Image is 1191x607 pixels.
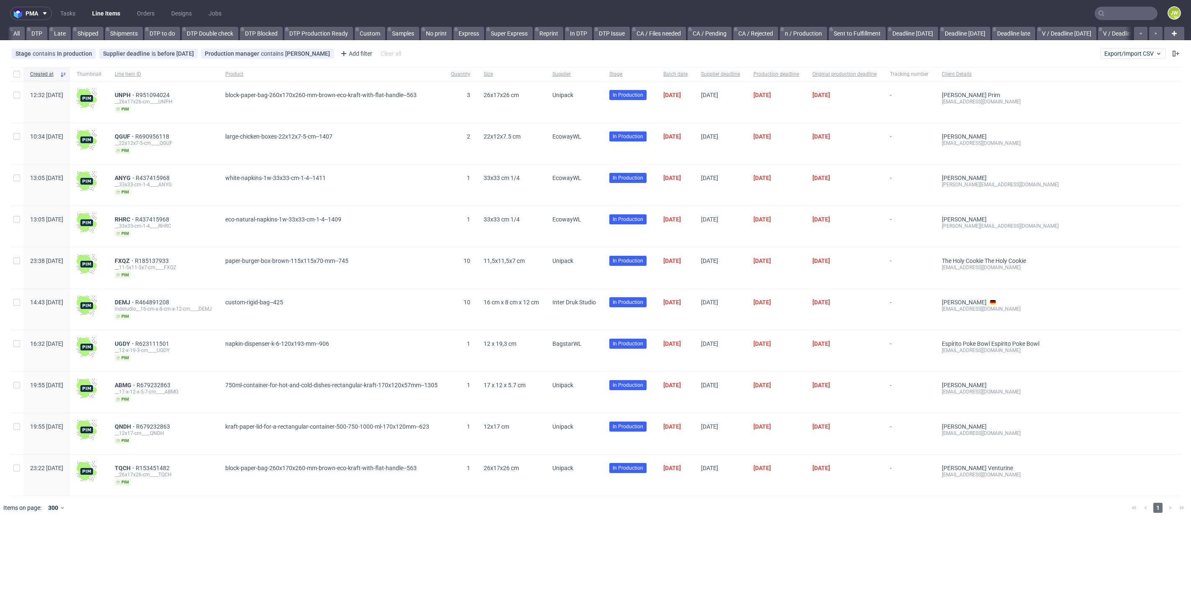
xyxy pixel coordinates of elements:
[115,465,136,471] a: TQCH
[3,504,41,512] span: Items on page:
[182,27,238,40] a: DTP Double check
[115,147,131,154] span: pim
[829,27,886,40] a: Sent to Fulfillment
[942,92,1000,98] a: [PERSON_NAME] Prim
[454,27,484,40] a: Express
[137,382,172,388] span: R679232863
[780,27,827,40] a: n / Production
[240,27,283,40] a: DTP Blocked
[30,92,63,98] span: 12:32 [DATE]
[467,423,470,430] span: 1
[753,175,771,181] span: [DATE]
[890,175,928,195] span: -
[14,9,26,18] img: logo
[942,140,1059,147] div: [EMAIL_ADDRESS][DOMAIN_NAME]
[225,257,348,264] span: paper-burger-box-brown-115x115x70-mm--745
[613,464,643,472] span: In Production
[77,213,97,233] img: wHgJFi1I6lmhQAAAABJRU5ErkJggg==
[753,465,771,471] span: [DATE]
[701,340,718,347] span: [DATE]
[77,71,101,78] span: Thumbnail
[812,299,830,306] span: [DATE]
[942,175,987,181] a: [PERSON_NAME]
[225,92,417,98] span: block-paper-bag-260x170x260-mm-brown-eco-kraft-with-flat-handle--563
[135,216,171,223] a: R437415968
[887,27,938,40] a: Deadline [DATE]
[30,257,63,264] span: 23:38 [DATE]
[663,175,681,181] span: [DATE]
[753,133,771,140] span: [DATE]
[115,92,136,98] a: UNPH
[890,71,928,78] span: Tracking number
[115,423,136,430] span: QNDH
[992,27,1035,40] a: Deadline late
[890,257,928,278] span: -
[115,340,135,347] span: UGDY
[355,27,385,40] a: Custom
[484,299,539,306] span: 16 cm x 8 cm x 12 cm
[166,7,197,20] a: Designs
[26,27,47,40] a: DTP
[77,461,97,481] img: wHgJFi1I6lmhQAAAABJRU5ErkJggg==
[890,340,928,361] span: -
[115,189,131,195] span: pim
[613,381,643,389] span: In Production
[942,223,1059,229] div: [PERSON_NAME][EMAIL_ADDRESS][DOMAIN_NAME]
[467,465,470,471] span: 1
[115,437,131,444] span: pim
[663,257,681,264] span: [DATE]
[77,254,97,274] img: wHgJFi1I6lmhQAAAABJRU5ErkJggg==
[115,257,135,264] span: FXQZ
[1104,50,1162,57] span: Export/Import CSV
[115,181,212,188] div: __33x33-cm-1-4____ANYG
[115,223,212,229] div: __33x33-cm-1-4____RHRC
[204,7,227,20] a: Jobs
[613,174,643,182] span: In Production
[30,133,63,140] span: 10:34 [DATE]
[1168,7,1180,19] figcaption: JW
[753,423,771,430] span: [DATE]
[733,27,778,40] a: CA / Rejected
[613,340,643,347] span: In Production
[225,71,438,78] span: Product
[115,98,212,105] div: __26x17x26-cm____UNPH
[451,71,470,78] span: Quantity
[812,257,830,264] span: [DATE]
[33,50,57,57] span: contains
[552,175,581,181] span: EcowayWL
[484,340,516,347] span: 12 x 19,3 cm
[115,230,131,237] span: pim
[663,92,681,98] span: [DATE]
[57,50,92,57] div: In production
[379,48,403,59] div: Clear all
[115,299,135,306] a: DEMJ
[136,423,172,430] a: R679232863
[812,423,830,430] span: [DATE]
[1153,503,1163,513] span: 1
[940,27,990,40] a: Deadline [DATE]
[552,92,573,98] span: Unipack
[942,257,1026,264] a: The Holy Cookie The Holy Cookie
[609,71,650,78] span: Stage
[225,340,329,347] span: napkin-dispenser-k-6-120x193-mm--906
[115,347,212,354] div: __12-x-19-3-cm____UGDY
[30,423,63,430] span: 19:55 [DATE]
[144,27,180,40] a: DTP to do
[132,7,160,20] a: Orders
[890,216,928,237] span: -
[890,382,928,403] span: -
[753,257,771,264] span: [DATE]
[261,50,285,57] span: contains
[205,50,261,57] span: Production manager
[467,175,470,181] span: 1
[942,382,987,388] a: [PERSON_NAME]
[701,257,718,264] span: [DATE]
[8,27,25,40] a: All
[890,92,928,113] span: -
[72,27,103,40] a: Shipped
[753,92,771,98] span: [DATE]
[942,388,1059,395] div: [EMAIL_ADDRESS][DOMAIN_NAME]
[486,27,533,40] a: Super Express
[77,296,97,316] img: wHgJFi1I6lmhQAAAABJRU5ErkJggg==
